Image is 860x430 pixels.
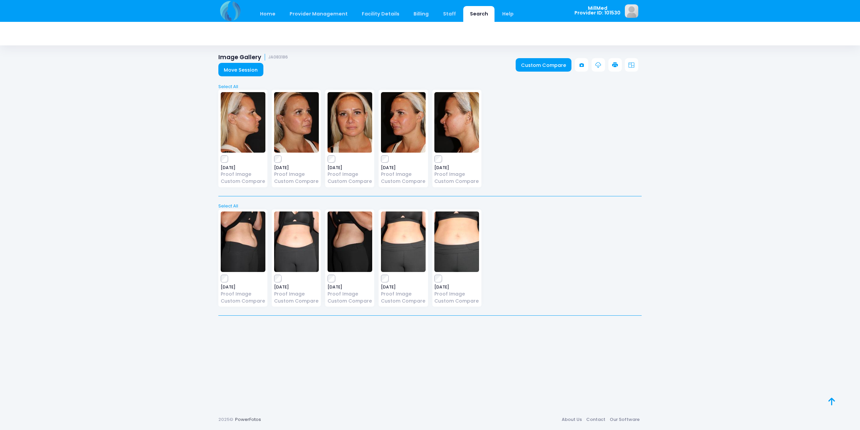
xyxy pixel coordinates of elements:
a: Help [496,6,520,22]
span: [DATE] [274,166,319,170]
img: image [625,4,638,18]
img: image [434,211,479,272]
img: image [221,92,265,153]
a: Move Session [218,63,263,76]
span: [DATE] [221,166,265,170]
span: [DATE] [328,166,372,170]
a: Select All [216,203,644,209]
a: Proof Image [274,290,319,298]
span: [DATE] [381,285,426,289]
a: Proof Image [381,171,426,178]
a: Custom Compare [434,178,479,185]
span: [DATE] [274,285,319,289]
a: Proof Image [434,290,479,298]
img: image [381,211,426,272]
a: Custom Compare [274,178,319,185]
img: image [381,92,426,153]
a: Contact [584,414,607,426]
img: image [274,92,319,153]
a: Search [463,6,494,22]
img: image [274,211,319,272]
a: Custom Compare [274,298,319,305]
span: [DATE] [381,166,426,170]
img: image [434,92,479,153]
a: Proof Image [434,171,479,178]
a: Proof Image [381,290,426,298]
a: Billing [407,6,435,22]
h1: Image Gallery [218,54,288,61]
span: [DATE] [434,166,479,170]
a: Custom Compare [434,298,479,305]
span: [DATE] [434,285,479,289]
a: Our Software [607,414,642,426]
a: PowerFotos [235,416,261,423]
img: image [221,211,265,272]
span: MillMed Provider ID: 101530 [574,6,620,15]
small: JA083186 [268,55,288,60]
a: Proof Image [221,290,265,298]
a: Custom Compare [381,298,426,305]
a: About Us [559,414,584,426]
img: image [328,92,372,153]
a: Staff [436,6,462,22]
a: Proof Image [274,171,319,178]
a: Proof Image [221,171,265,178]
a: Custom Compare [328,298,372,305]
a: Home [253,6,282,22]
a: Custom Compare [221,178,265,185]
a: Proof Image [328,171,372,178]
a: Provider Management [283,6,354,22]
img: image [328,211,372,272]
a: Proof Image [328,290,372,298]
a: Custom Compare [328,178,372,185]
a: Select All [216,83,644,90]
span: 2025© [218,416,233,423]
a: Custom Compare [381,178,426,185]
span: [DATE] [221,285,265,289]
a: Custom Compare [221,298,265,305]
a: Custom Compare [516,58,572,72]
a: Facility Details [355,6,406,22]
span: [DATE] [328,285,372,289]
